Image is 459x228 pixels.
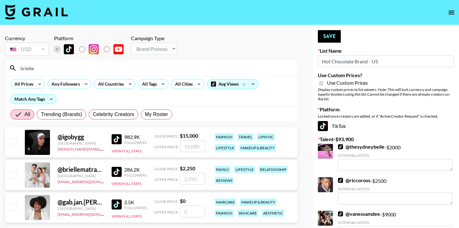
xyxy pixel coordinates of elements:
div: @ briellematranga_ [58,166,104,173]
div: USD [6,44,48,55]
div: Platform [54,35,129,41]
div: Followers [124,205,147,210]
img: TikTok [112,134,122,144]
button: View Full Stats [112,181,141,186]
span: My Roster [145,111,168,118]
input: 15,000 [180,140,205,152]
input: 2,250 [180,173,205,185]
span: Offer Price: [154,210,179,215]
div: @ gab.jan.[PERSON_NAME] [58,198,104,206]
div: Display custom prices to list viewers. Note: This will lock currency and campaign type . Cannot b... [318,87,454,101]
img: TikTok [338,211,343,216]
input: Search by User Name [17,63,294,73]
div: haircare [215,199,236,206]
a: @vanessamdee [338,211,380,217]
div: Locked once creators are added, or if "Active Creator Request" is checked. [318,114,454,119]
div: Any Followers [48,79,81,89]
div: 286.2K [124,167,147,173]
div: skincare [237,209,258,217]
div: Internal Notes: [338,220,453,225]
a: @thesydneybelle [338,144,384,150]
button: Save [318,30,341,43]
img: TikTok [112,199,122,209]
span: Trending (Brands) [41,111,82,118]
a: [EMAIL_ADDRESS][DOMAIN_NAME] [58,211,121,217]
div: Avg Views [207,79,258,89]
button: View Full Stats [112,149,141,153]
div: - $ 2500 [338,177,453,204]
span: All [25,111,30,118]
a: [EMAIL_ADDRESS][DOMAIN_NAME] [58,178,121,184]
em: for bookers using this list [325,92,366,97]
div: reviews [215,177,234,184]
span: Guide Price: [154,134,179,139]
div: Followers [124,173,147,178]
div: fashion [215,209,234,217]
label: List Name [318,48,454,54]
div: TikTok [318,121,454,131]
div: makeup & beauty [240,199,277,206]
img: TikTok [112,167,122,177]
a: [PERSON_NAME][EMAIL_ADDRESS][DOMAIN_NAME] [58,146,151,151]
div: All Prices [11,79,35,89]
img: TikTok [338,178,343,183]
div: 982.9K [124,134,147,140]
div: - $ 2000 [338,144,453,171]
div: makeup & beauty [239,144,276,151]
div: travel [237,133,253,141]
div: All Cities [171,79,194,89]
div: Followers [124,140,147,145]
div: lifestyle [215,144,235,151]
div: [GEOGRAPHIC_DATA] [58,173,104,178]
div: @ igobygg [58,133,104,141]
div: lipsync [257,133,275,141]
div: Currency is locked to USD [5,41,49,57]
div: Internal Notes: [338,187,453,191]
button: open drawer [445,6,458,19]
a: @riccoross [338,177,370,183]
div: aesthetic [262,209,284,217]
label: Talent - $ 93,900 [318,136,454,142]
label: Use Custom Prices? [318,72,454,78]
img: TikTok [338,144,343,149]
div: 2.5K [124,199,147,205]
strong: $ 15,000 [180,133,198,139]
input: 0 [180,205,205,217]
span: Use Custom Prices [327,80,368,86]
div: relationship [259,166,288,173]
img: Instagram [89,44,99,54]
img: Grail Talent [5,4,68,19]
label: Platform [318,106,454,113]
div: Currency [5,35,49,41]
img: TikTok [318,121,328,131]
div: All Countries [94,79,125,89]
div: List locked to TikTok. [54,43,129,56]
span: Celebrity Creators [93,111,134,118]
div: fashion [215,133,234,141]
div: Campaign Type [131,35,177,41]
div: All Tags [138,79,158,89]
span: Guide Price: [154,199,179,204]
div: family [215,166,230,173]
span: Offer Price: [154,177,179,182]
div: Match Any Tags [11,94,56,104]
div: Internal Notes: [338,153,453,158]
div: [GEOGRAPHIC_DATA] [58,206,104,211]
strong: $ 0 [180,198,185,204]
span: Guide Price: [154,167,179,171]
div: lifestyle [234,166,255,173]
span: Offer Price: [154,145,179,149]
button: View Full Stats [112,214,141,219]
img: TikTok [64,44,74,54]
div: [GEOGRAPHIC_DATA] [58,141,104,146]
strong: $ 2,250 [180,165,195,171]
img: YouTube [113,44,124,54]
